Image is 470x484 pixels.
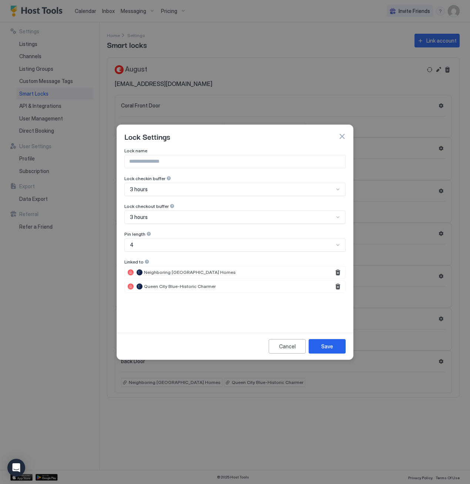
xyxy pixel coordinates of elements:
input: Input Field [125,155,345,168]
span: Lock Settings [124,131,170,142]
button: Cancel [269,339,306,354]
div: Open Intercom Messenger [7,459,25,477]
span: Linked to [124,259,144,265]
span: Neighboring [GEOGRAPHIC_DATA] Homes [144,269,236,275]
button: Remove [333,268,342,277]
button: Save [309,339,346,354]
div: Save [321,342,333,350]
span: Lock name [124,148,147,153]
button: Remove [333,282,342,291]
span: 3 hours [130,214,148,221]
span: 3 hours [130,186,148,193]
span: Lock checkout buffer [124,203,169,209]
span: Lock checkin buffer [124,176,165,181]
span: Queen City Blue-Historic Charmer [144,284,216,289]
span: Pin length [124,231,145,237]
div: Cancel [279,342,296,350]
span: 4 [130,242,134,248]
